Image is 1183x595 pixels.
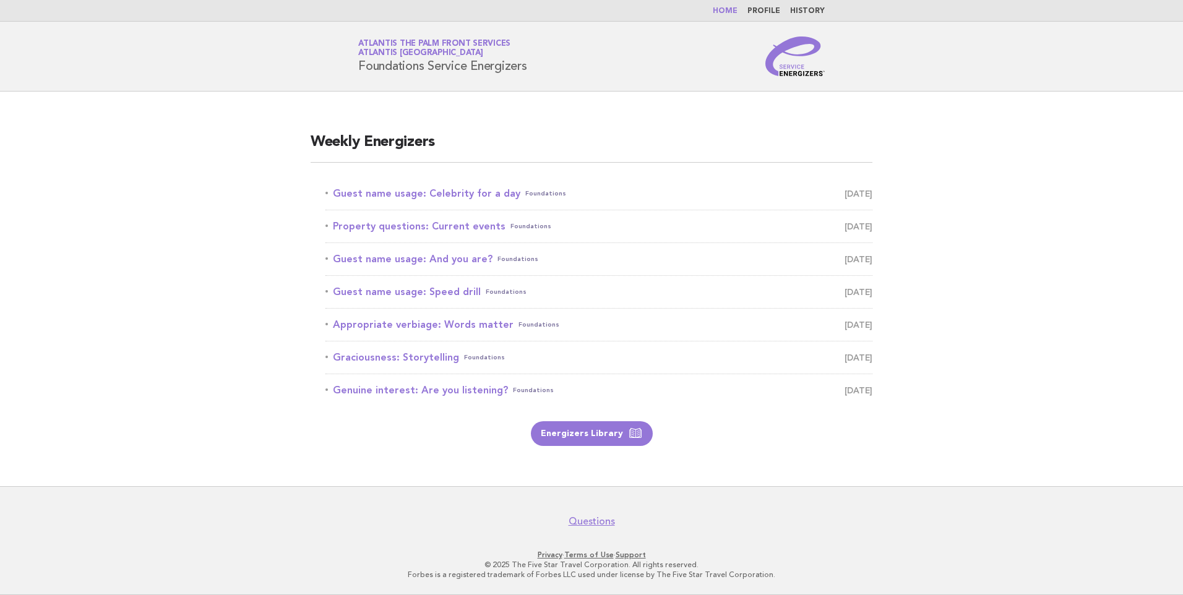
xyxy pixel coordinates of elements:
[747,7,780,15] a: Profile
[486,283,527,301] span: Foundations
[569,515,615,528] a: Questions
[311,132,872,163] h2: Weekly Energizers
[845,185,872,202] span: [DATE]
[213,570,970,580] p: Forbes is a registered trademark of Forbes LLC used under license by The Five Star Travel Corpora...
[325,382,872,399] a: Genuine interest: Are you listening?Foundations [DATE]
[358,49,483,58] span: Atlantis [GEOGRAPHIC_DATA]
[518,316,559,333] span: Foundations
[513,382,554,399] span: Foundations
[497,250,538,268] span: Foundations
[510,218,551,235] span: Foundations
[564,550,614,559] a: Terms of Use
[213,550,970,560] p: · ·
[358,40,527,72] h1: Foundations Service Energizers
[845,316,872,333] span: [DATE]
[531,421,653,446] a: Energizers Library
[845,283,872,301] span: [DATE]
[325,185,872,202] a: Guest name usage: Celebrity for a dayFoundations [DATE]
[325,218,872,235] a: Property questions: Current eventsFoundations [DATE]
[845,250,872,268] span: [DATE]
[525,185,566,202] span: Foundations
[213,560,970,570] p: © 2025 The Five Star Travel Corporation. All rights reserved.
[325,349,872,366] a: Graciousness: StorytellingFoundations [DATE]
[713,7,738,15] a: Home
[325,316,872,333] a: Appropriate verbiage: Words matterFoundations [DATE]
[790,7,825,15] a: History
[765,36,825,76] img: Service Energizers
[845,218,872,235] span: [DATE]
[616,550,646,559] a: Support
[538,550,562,559] a: Privacy
[358,40,510,57] a: Atlantis The Palm Front ServicesAtlantis [GEOGRAPHIC_DATA]
[325,250,872,268] a: Guest name usage: And you are?Foundations [DATE]
[464,349,505,366] span: Foundations
[845,382,872,399] span: [DATE]
[325,283,872,301] a: Guest name usage: Speed drillFoundations [DATE]
[845,349,872,366] span: [DATE]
